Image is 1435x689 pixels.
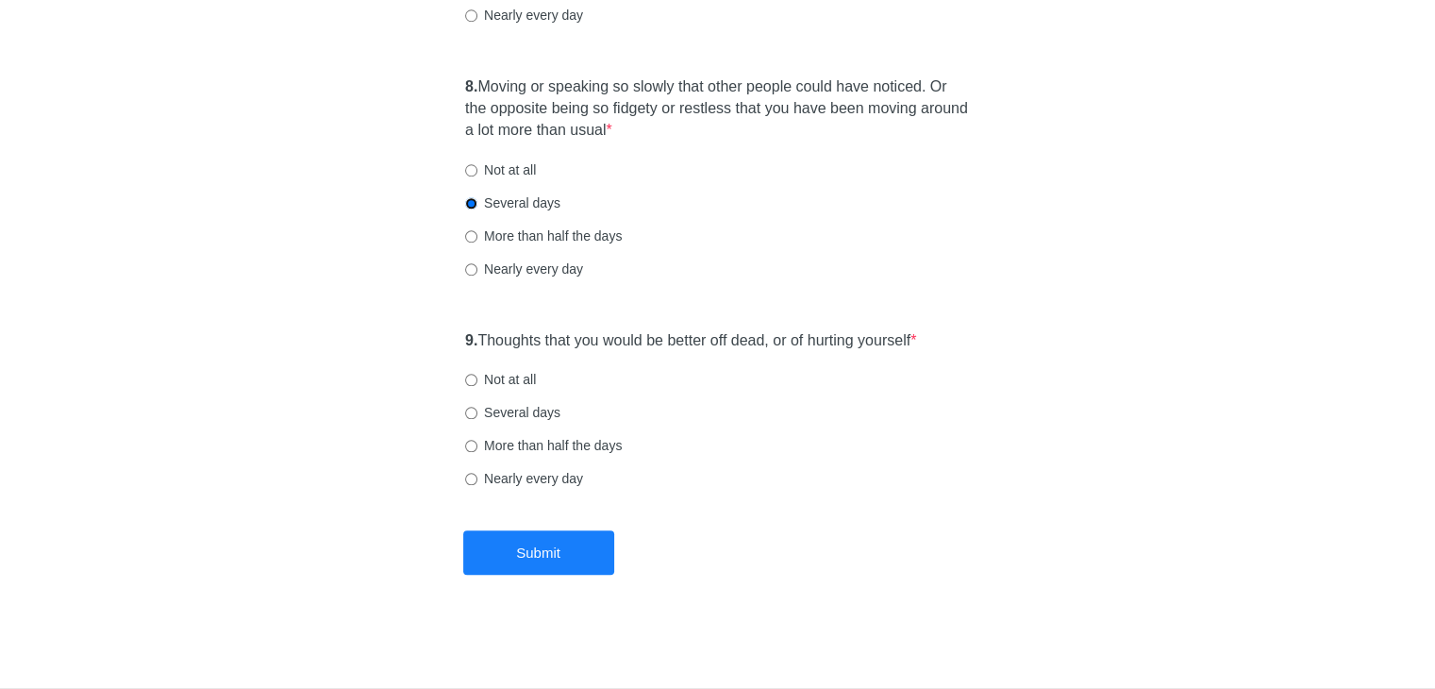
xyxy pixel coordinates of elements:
label: Not at all [465,370,536,389]
strong: 9. [465,332,477,348]
label: Thoughts that you would be better off dead, or of hurting yourself [465,330,916,352]
input: Not at all [465,164,477,176]
input: More than half the days [465,230,477,243]
strong: 8. [465,78,477,94]
input: More than half the days [465,440,477,452]
button: Submit [463,530,614,575]
label: Nearly every day [465,260,583,278]
input: Several days [465,407,477,419]
label: Several days [465,403,560,422]
label: Nearly every day [465,6,583,25]
label: Nearly every day [465,469,583,488]
label: More than half the days [465,436,622,455]
input: Not at all [465,374,477,386]
label: More than half the days [465,227,622,245]
label: Not at all [465,160,536,179]
label: Several days [465,193,560,212]
input: Nearly every day [465,473,477,485]
input: Nearly every day [465,9,477,22]
input: Several days [465,197,477,210]
input: Nearly every day [465,263,477,276]
label: Moving or speaking so slowly that other people could have noticed. Or the opposite being so fidge... [465,76,970,142]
